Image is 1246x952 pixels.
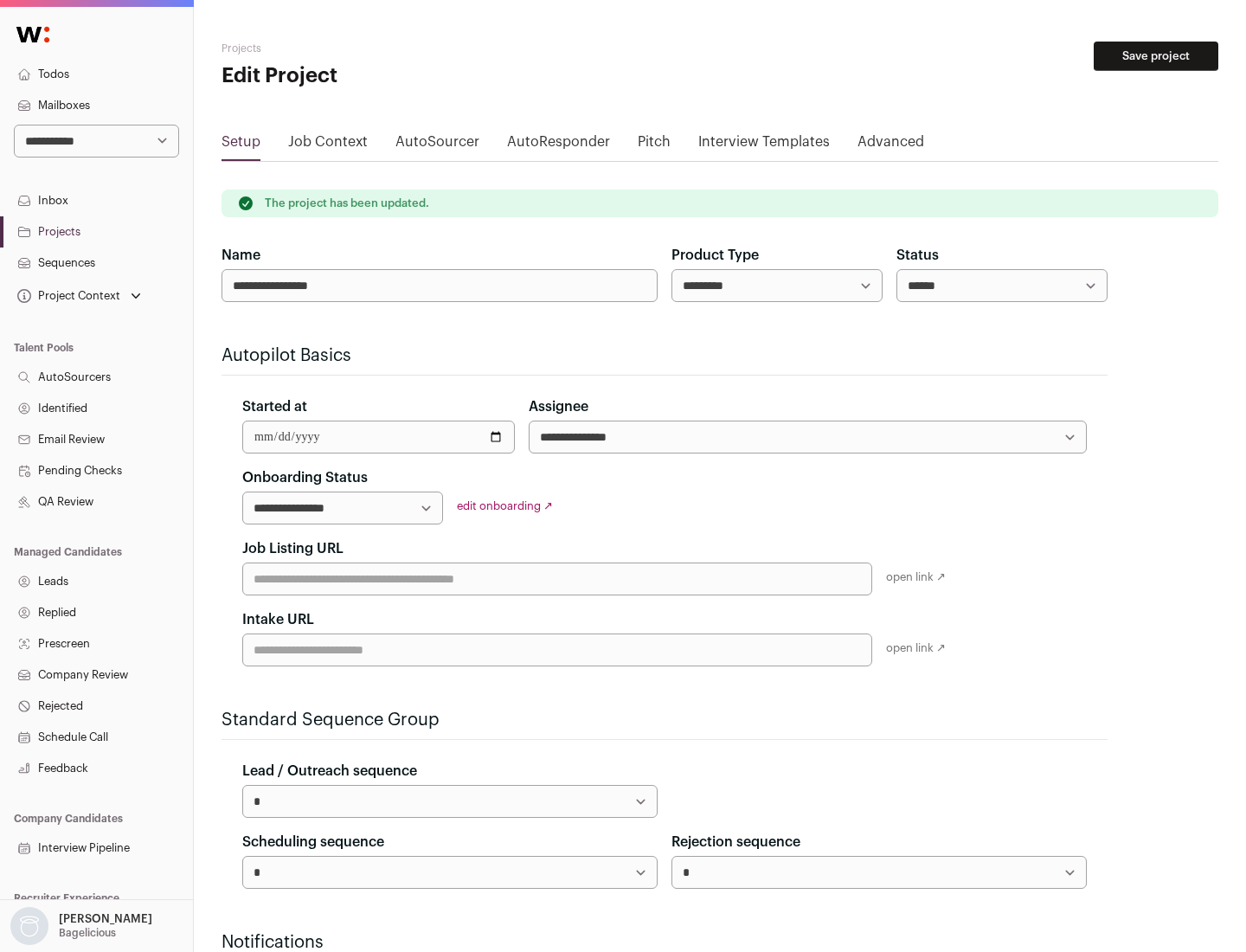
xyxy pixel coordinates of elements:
label: Onboarding Status [242,467,368,488]
img: Wellfound [7,17,59,52]
label: Status [896,245,939,266]
label: Lead / Outreach sequence [242,761,417,782]
a: Advanced [857,132,924,159]
h2: Projects [222,42,554,55]
a: Pitch [638,132,671,159]
h2: Autopilot Basics [222,344,1108,368]
a: edit onboarding ↗ [457,500,553,511]
button: Save project [1094,42,1218,71]
div: Project Context [14,289,120,303]
a: Setup [222,132,260,159]
p: Bagelicious [59,926,116,940]
button: Open dropdown [7,907,156,945]
img: nopic.png [10,907,48,945]
label: Assignee [529,396,588,417]
a: AutoResponder [507,132,610,159]
label: Rejection sequence [671,832,800,852]
label: Name [222,245,260,266]
label: Intake URL [242,609,314,630]
a: AutoSourcer [395,132,479,159]
label: Scheduling sequence [242,832,384,852]
button: Open dropdown [14,284,145,308]
label: Job Listing URL [242,538,344,559]
p: The project has been updated. [265,196,429,210]
h1: Edit Project [222,62,554,90]
label: Started at [242,396,307,417]
p: [PERSON_NAME] [59,912,152,926]
a: Interview Templates [698,132,830,159]
h2: Standard Sequence Group [222,708,1108,732]
label: Product Type [671,245,759,266]
a: Job Context [288,132,368,159]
